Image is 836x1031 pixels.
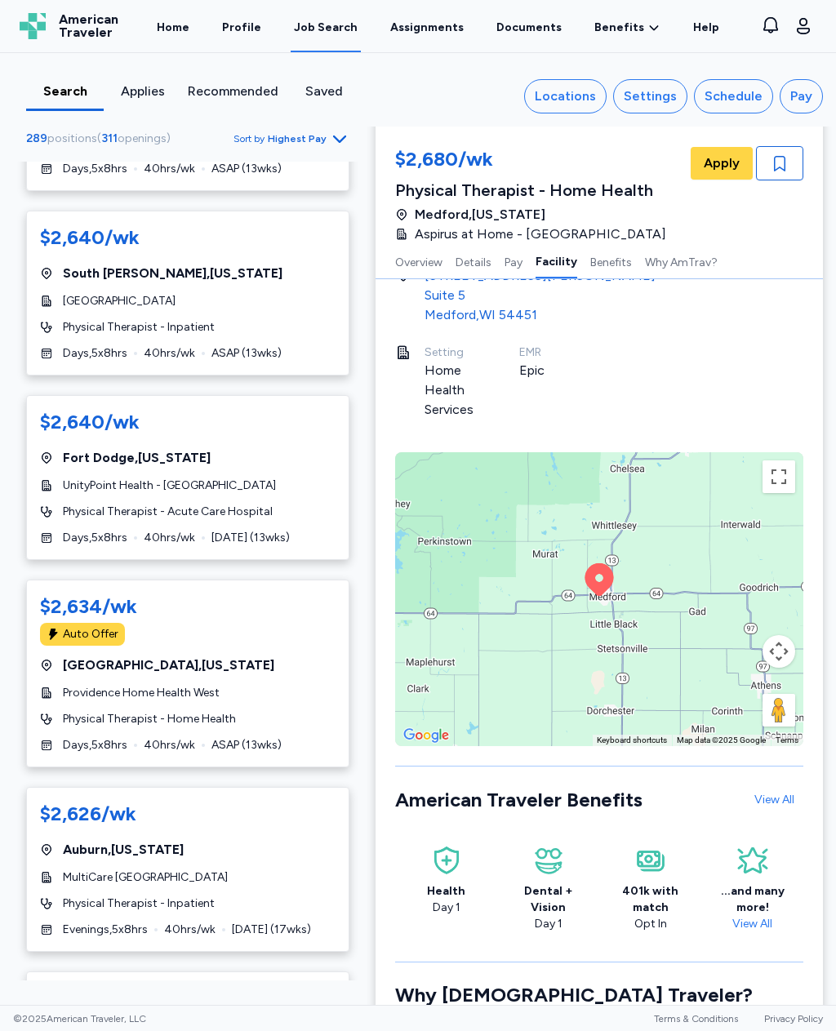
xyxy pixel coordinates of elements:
[597,735,667,746] button: Keyboard shortcuts
[395,788,643,811] span: American Traveler Benefits
[624,87,677,106] div: Settings
[705,87,763,106] div: Schedule
[40,593,137,620] div: $2,634/wk
[188,82,278,101] div: Recommended
[677,735,766,744] span: Map data ©2025 Google
[726,917,779,931] a: View All
[519,344,575,361] div: EMR
[536,244,577,278] button: Facility
[613,79,687,113] button: Settings
[40,801,136,827] div: $2,626/wk
[711,883,794,916] div: ...and many more!
[20,13,46,39] img: Logo
[395,982,803,1008] div: Why [DEMOGRAPHIC_DATA] Traveler?
[63,478,276,494] span: UnityPoint Health - [GEOGRAPHIC_DATA]
[63,264,282,283] span: South [PERSON_NAME] , [US_STATE]
[63,345,127,362] span: Days , 5 x 8 hrs
[291,2,361,52] a: Job Search
[63,737,127,753] span: Days , 5 x 8 hrs
[694,79,773,113] button: Schedule
[654,1013,738,1024] a: Terms & Conditions
[609,916,691,932] div: Opt In
[211,737,282,753] span: ASAP ( 13 wks)
[33,82,97,101] div: Search
[790,87,812,106] div: Pay
[63,448,211,468] span: Fort Dodge , [US_STATE]
[63,293,176,309] span: [GEOGRAPHIC_DATA]
[594,20,660,36] a: Benefits
[63,869,228,886] span: MultiCare [GEOGRAPHIC_DATA]
[63,319,215,336] span: Physical Therapist - Inpatient
[294,20,358,36] div: Job Search
[63,161,127,177] span: Days , 5 x 8 hrs
[399,725,453,746] a: Open this area in Google Maps (opens a new window)
[59,13,118,39] span: American Traveler
[164,922,216,938] span: 40 hrs/wk
[415,205,545,224] span: Medford , [US_STATE]
[63,711,236,727] span: Physical Therapist - Home Health
[425,305,656,325] div: Medford , WI 54451
[704,153,740,173] span: Apply
[427,900,465,916] div: Day 1
[63,922,148,938] span: Evenings , 5 x 8 hrs
[763,694,795,727] button: Drag Pegman onto the map to open Street View
[26,131,177,147] div: ( )
[395,179,676,202] div: Physical Therapist - Home Health
[507,916,589,932] div: Day 1
[590,244,632,278] button: Benefits
[535,87,596,106] div: Locations
[144,345,195,362] span: 40 hrs/wk
[40,224,140,251] div: $2,640/wk
[268,132,327,145] span: Highest Pay
[63,655,274,675] span: [GEOGRAPHIC_DATA] , [US_STATE]
[609,883,691,916] div: 401k with match
[232,922,311,938] span: [DATE] ( 17 wks)
[211,161,282,177] span: ASAP ( 13 wks)
[144,530,195,546] span: 40 hrs/wk
[395,244,442,278] button: Overview
[764,1013,823,1024] a: Privacy Policy
[395,146,676,176] div: $2,680/wk
[776,735,798,744] a: Terms (opens in new tab)
[47,131,97,145] span: positions
[425,266,656,325] a: [STREET_ADDRESS][PERSON_NAME]Suite 5Medford,WI 54451
[40,409,140,435] div: $2,640/wk
[110,82,175,101] div: Applies
[594,20,644,36] span: Benefits
[144,161,195,177] span: 40 hrs/wk
[745,785,803,815] a: View All
[645,244,718,278] button: Why AmTrav?
[63,626,118,642] div: Auto Offer
[63,530,127,546] span: Days , 5 x 8 hrs
[233,132,265,145] span: Sort by
[63,685,220,701] span: Providence Home Health West
[780,79,823,113] button: Pay
[763,460,795,493] button: Toggle fullscreen view
[691,147,753,180] button: Apply
[524,79,607,113] button: Locations
[63,895,215,912] span: Physical Therapist - Inpatient
[415,224,666,244] span: Aspirus at Home - [GEOGRAPHIC_DATA]
[399,725,453,746] img: Google
[13,1012,146,1025] span: © 2025 American Traveler, LLC
[505,244,522,278] button: Pay
[291,82,356,101] div: Saved
[63,840,184,860] span: Auburn , [US_STATE]
[101,131,118,145] span: 311
[427,883,465,900] div: Health
[456,244,491,278] button: Details
[763,635,795,668] button: Map camera controls
[519,361,575,380] div: Epic
[425,344,480,361] div: Setting
[507,883,589,916] div: Dental + Vision
[26,131,47,145] span: 289
[63,504,273,520] span: Physical Therapist - Acute Care Hospital
[233,129,349,149] button: Sort byHighest Pay
[425,286,656,305] div: Suite 5
[144,737,195,753] span: 40 hrs/wk
[211,345,282,362] span: ASAP ( 13 wks)
[118,131,167,145] span: openings
[425,361,480,420] div: Home Health Services
[211,530,290,546] span: [DATE] ( 13 wks)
